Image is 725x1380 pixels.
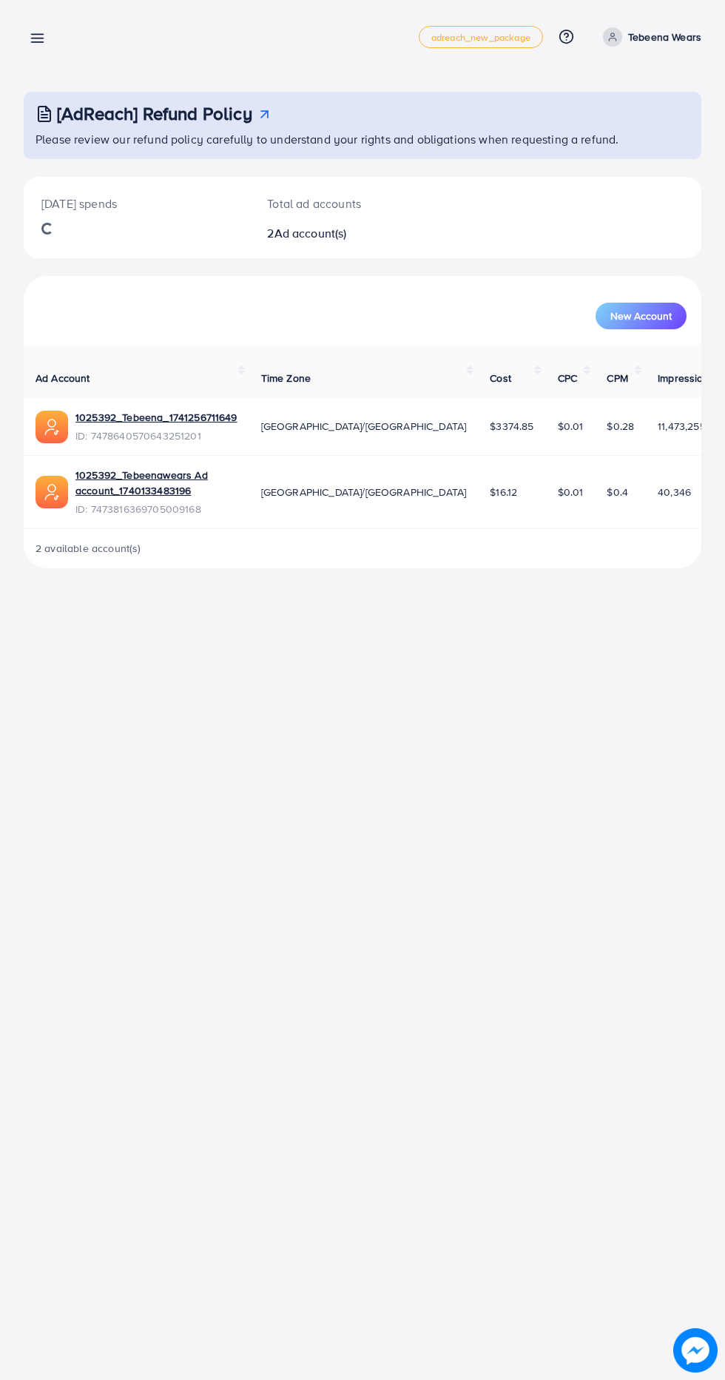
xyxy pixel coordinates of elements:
[596,303,687,329] button: New Account
[261,419,467,434] span: [GEOGRAPHIC_DATA]/[GEOGRAPHIC_DATA]
[75,428,237,443] span: ID: 7478640570643251201
[628,28,701,46] p: Tebeena Wears
[36,541,141,556] span: 2 available account(s)
[607,371,627,386] span: CPM
[41,195,232,212] p: [DATE] spends
[75,410,237,425] a: 1025392_Tebeena_1741256711649
[261,485,467,499] span: [GEOGRAPHIC_DATA]/[GEOGRAPHIC_DATA]
[274,225,347,241] span: Ad account(s)
[607,419,634,434] span: $0.28
[36,130,692,148] p: Please review our refund policy carefully to understand your rights and obligations when requesti...
[267,226,401,240] h2: 2
[597,27,701,47] a: Tebeena Wears
[673,1328,718,1373] img: image
[261,371,311,386] span: Time Zone
[57,103,252,124] h3: [AdReach] Refund Policy
[658,371,709,386] span: Impression
[610,311,672,321] span: New Account
[36,371,90,386] span: Ad Account
[36,476,68,508] img: ic-ads-acc.e4c84228.svg
[558,419,584,434] span: $0.01
[490,419,533,434] span: $3374.85
[419,26,543,48] a: adreach_new_package
[75,502,237,516] span: ID: 7473816369705009168
[658,485,691,499] span: 40,346
[490,485,517,499] span: $16.12
[490,371,511,386] span: Cost
[75,468,237,498] a: 1025392_Tebeenawears Ad account_1740133483196
[558,371,577,386] span: CPC
[36,411,68,443] img: ic-ads-acc.e4c84228.svg
[607,485,628,499] span: $0.4
[431,33,530,42] span: adreach_new_package
[267,195,401,212] p: Total ad accounts
[658,419,706,434] span: 11,473,255
[558,485,584,499] span: $0.01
